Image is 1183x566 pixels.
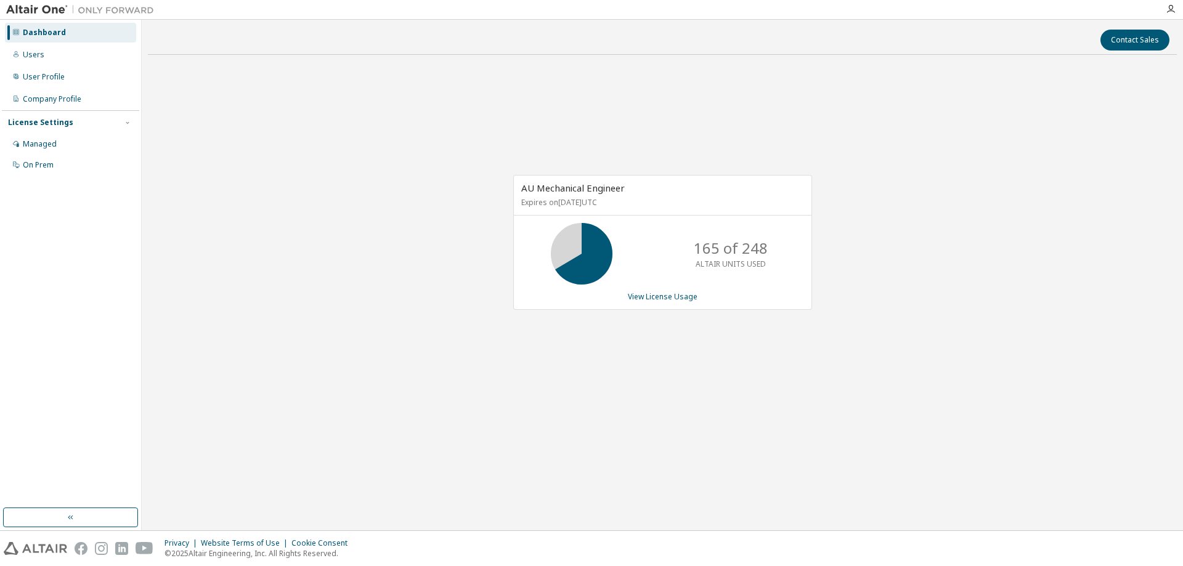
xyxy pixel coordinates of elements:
[23,50,44,60] div: Users
[23,28,66,38] div: Dashboard
[628,291,697,302] a: View License Usage
[201,538,291,548] div: Website Terms of Use
[75,542,87,555] img: facebook.svg
[696,259,766,269] p: ALTAIR UNITS USED
[165,548,355,559] p: © 2025 Altair Engineering, Inc. All Rights Reserved.
[23,94,81,104] div: Company Profile
[694,238,768,259] p: 165 of 248
[23,72,65,82] div: User Profile
[521,182,625,194] span: AU Mechanical Engineer
[521,197,801,208] p: Expires on [DATE] UTC
[95,542,108,555] img: instagram.svg
[6,4,160,16] img: Altair One
[165,538,201,548] div: Privacy
[136,542,153,555] img: youtube.svg
[8,118,73,127] div: License Settings
[1100,30,1169,51] button: Contact Sales
[23,139,57,149] div: Managed
[23,160,54,170] div: On Prem
[291,538,355,548] div: Cookie Consent
[115,542,128,555] img: linkedin.svg
[4,542,67,555] img: altair_logo.svg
